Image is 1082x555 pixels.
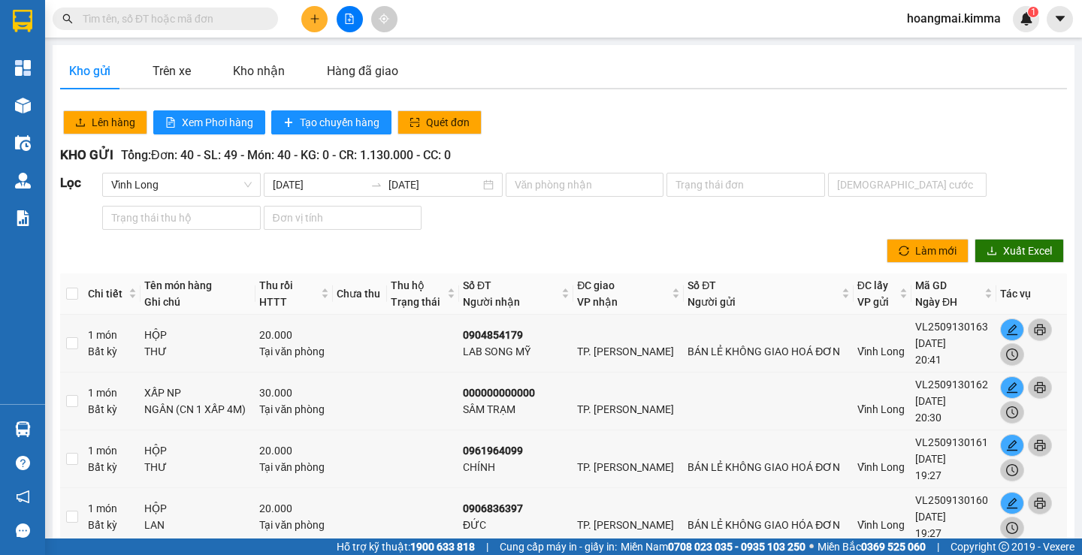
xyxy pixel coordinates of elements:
[16,456,30,470] span: question-circle
[344,14,355,24] span: file-add
[259,403,325,415] span: Tại văn phòng
[915,318,993,335] div: VL2509130163
[915,412,941,424] span: 20:30
[13,10,32,32] img: logo-vxr
[1028,7,1038,17] sup: 1
[337,6,363,32] button: file-add
[75,117,86,129] span: upload
[915,434,993,451] div: VL2509130161
[63,110,147,134] button: uploadLên hàng
[391,279,425,291] span: Thu hộ
[1000,376,1024,399] button: edit
[337,538,475,555] span: Hỗ trợ kỹ thuật:
[259,461,325,473] span: Tại văn phòng
[975,239,1064,263] button: downloadXuất Excel
[987,246,997,258] span: download
[688,296,736,308] span: Người gửi
[857,519,905,531] span: Vĩnh Long
[1001,324,1023,336] span: edit
[62,14,73,24] span: search
[915,511,946,523] span: [DATE]
[1001,522,1023,534] span: clock-circle
[895,9,1013,28] span: hoangmai.kimma
[1001,497,1023,509] span: edit
[144,277,252,310] div: Tên món hàng Ghi chú
[577,345,674,357] span: TP. [PERSON_NAME]
[16,490,30,504] span: notification
[60,175,81,190] span: Lọc
[463,403,515,415] span: SÂM TRẠM
[144,519,165,531] span: LAN
[16,523,30,538] span: message
[1000,459,1024,481] button: clock-circle
[915,395,946,407] span: [DATE]
[1000,401,1024,424] button: clock-circle
[69,62,110,80] div: Kho gửi
[668,541,805,553] strong: 0708 023 035 - 0935 103 250
[153,62,191,80] div: Trên xe
[60,147,113,162] span: KHO GỬI
[327,62,398,80] div: Hàng đã giao
[463,502,523,514] b: 0906836397
[165,117,176,129] span: file-text
[182,114,253,131] span: Xem Phơi hàng
[857,345,905,357] span: Vĩnh Long
[915,354,941,366] span: 20:41
[88,442,137,475] div: 1 món
[463,279,491,291] span: Số ĐT
[259,387,292,399] span: 30.000
[88,500,137,533] div: 1 món
[283,117,294,129] span: plus
[259,445,292,457] span: 20.000
[1028,434,1052,457] button: printer
[259,296,287,308] span: HTTT
[1001,406,1023,418] span: clock-circle
[857,279,888,291] span: ĐC lấy
[463,445,523,457] b: 0961964099
[577,461,674,473] span: TP. [PERSON_NAME]
[915,492,993,508] div: VL2509130160
[301,6,328,32] button: plus
[144,329,167,341] span: HỘP
[915,527,941,539] span: 19:27
[463,461,495,473] span: CHÍNH
[577,519,674,531] span: TP. [PERSON_NAME]
[15,421,31,437] img: warehouse-icon
[410,117,420,129] span: scan
[937,538,939,555] span: |
[370,179,382,191] span: to
[371,6,397,32] button: aim
[144,461,167,473] span: THƯ
[915,453,946,465] span: [DATE]
[1001,348,1023,360] span: clock-circle
[310,14,320,24] span: plus
[621,538,805,555] span: Miền Nam
[577,279,615,291] span: ĐC giao
[259,345,325,357] span: Tại văn phòng
[887,239,969,263] button: syncLàm mới
[388,176,480,193] input: Ngày kết thúc
[999,541,1009,552] span: copyright
[1028,318,1052,341] button: printer
[144,403,246,415] span: NGÂN (CN 1 XẤP 4M)
[144,345,167,357] span: THƯ
[861,541,926,553] strong: 0369 525 060
[915,337,946,349] span: [DATE]
[1028,376,1052,399] button: printer
[1047,6,1073,32] button: caret-down
[259,329,292,341] span: 20.000
[15,60,31,76] img: dashboard-icon
[1001,382,1023,394] span: edit
[410,541,475,553] strong: 1900 633 818
[144,387,181,399] span: XẤP NP
[1000,318,1024,341] button: edit
[1029,439,1051,451] span: printer
[915,296,957,308] span: Ngày ĐH
[259,279,293,291] span: Thu rồi
[577,403,674,415] span: TP. [PERSON_NAME]
[688,461,840,473] span: BÁN LẺ KHÔNG GIAO HOÁ ĐƠN
[88,327,137,360] div: 1 món
[15,210,31,226] img: solution-icon
[273,176,364,193] input: Ngày bắt đầu
[486,538,488,555] span: |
